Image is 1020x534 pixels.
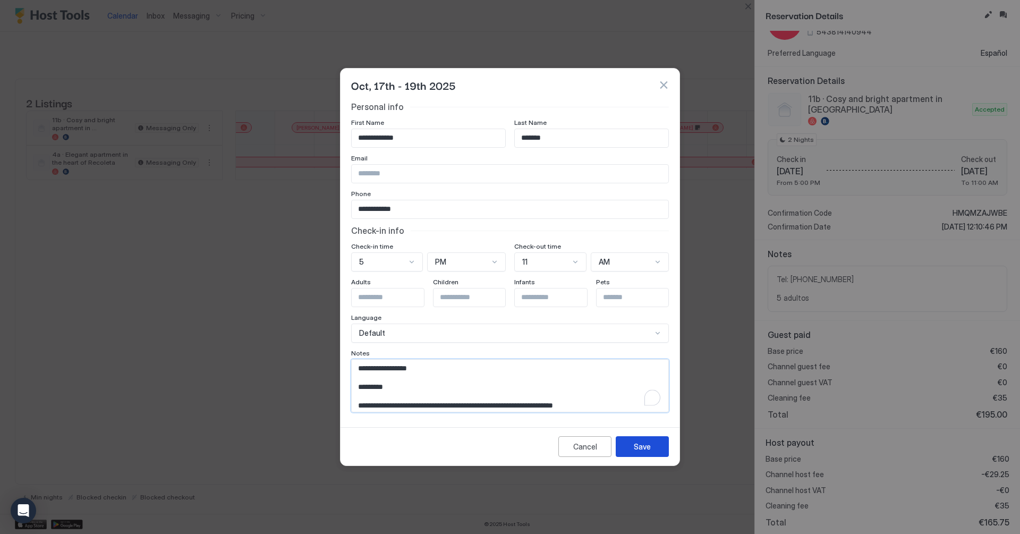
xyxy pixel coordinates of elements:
[616,436,669,457] button: Save
[359,257,364,267] span: 5
[573,441,597,452] div: Cancel
[352,289,439,307] input: Input Field
[351,313,381,321] span: Language
[634,441,651,452] div: Save
[351,225,404,236] span: Check-in info
[514,242,561,250] span: Check-out time
[351,242,393,250] span: Check-in time
[597,289,684,307] input: Input Field
[351,154,368,162] span: Email
[558,436,611,457] button: Cancel
[514,118,547,126] span: Last Name
[596,278,610,286] span: Pets
[435,257,446,267] span: PM
[351,118,384,126] span: First Name
[351,101,404,112] span: Personal info
[359,328,385,338] span: Default
[351,349,370,357] span: Notes
[515,289,602,307] input: Input Field
[599,257,610,267] span: AM
[522,257,528,267] span: 11
[351,278,371,286] span: Adults
[352,165,668,183] input: Input Field
[514,278,535,286] span: Infants
[11,498,36,523] div: Open Intercom Messenger
[352,360,669,412] textarea: To enrich screen reader interactions, please activate Accessibility in Grammarly extension settings
[351,77,456,93] span: Oct, 17th - 19th 2025
[515,129,668,147] input: Input Field
[352,200,668,218] input: Input Field
[433,289,521,307] input: Input Field
[352,129,505,147] input: Input Field
[433,278,458,286] span: Children
[351,190,371,198] span: Phone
